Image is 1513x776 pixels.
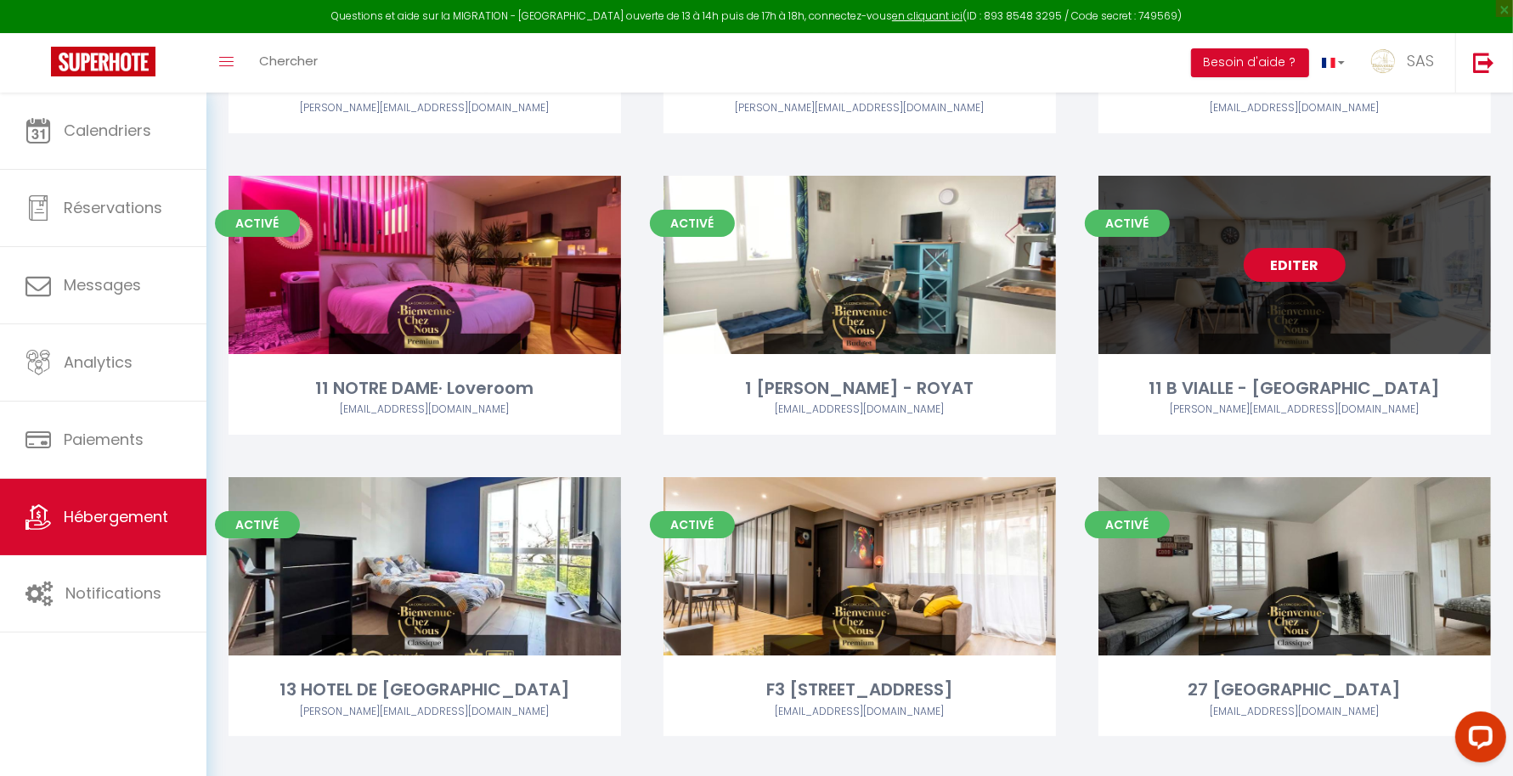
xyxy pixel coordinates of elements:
[215,210,300,237] span: Activé
[1370,48,1396,74] img: ...
[1244,248,1346,282] a: Editer
[259,52,318,70] span: Chercher
[892,8,963,23] a: en cliquant ici
[663,704,1056,720] div: Airbnb
[663,677,1056,703] div: F3 [STREET_ADDRESS]
[51,47,155,76] img: Super Booking
[663,100,1056,116] div: Airbnb
[809,549,911,583] a: Editer
[1085,511,1170,538] span: Activé
[64,274,141,295] span: Messages
[374,549,476,583] a: Editer
[1244,549,1346,583] a: Editer
[246,33,330,93] a: Chercher
[64,120,151,141] span: Calendriers
[1098,100,1491,116] div: Airbnb
[229,402,621,418] div: Airbnb
[1442,705,1513,776] iframe: LiveChat chat widget
[663,402,1056,418] div: Airbnb
[64,197,162,218] span: Réservations
[1098,402,1491,418] div: Airbnb
[1191,48,1309,77] button: Besoin d'aide ?
[1098,704,1491,720] div: Airbnb
[663,375,1056,402] div: 1 [PERSON_NAME] - ROYAT
[229,704,621,720] div: Airbnb
[229,677,621,703] div: 13 HOTEL DE [GEOGRAPHIC_DATA]
[65,582,161,604] span: Notifications
[64,506,168,527] span: Hébergement
[374,248,476,282] a: Editer
[64,351,133,373] span: Analytics
[1098,375,1491,402] div: 11 B VIALLE - [GEOGRAPHIC_DATA]
[64,429,144,450] span: Paiements
[1085,210,1170,237] span: Activé
[650,210,735,237] span: Activé
[1407,50,1434,71] span: SAS
[229,100,621,116] div: Airbnb
[229,375,621,402] div: 11 NOTRE DAME· Loveroom
[650,511,735,538] span: Activé
[1358,33,1455,93] a: ... SAS
[215,511,300,538] span: Activé
[809,248,911,282] a: Editer
[1098,677,1491,703] div: 27 [GEOGRAPHIC_DATA]
[1473,52,1494,73] img: logout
